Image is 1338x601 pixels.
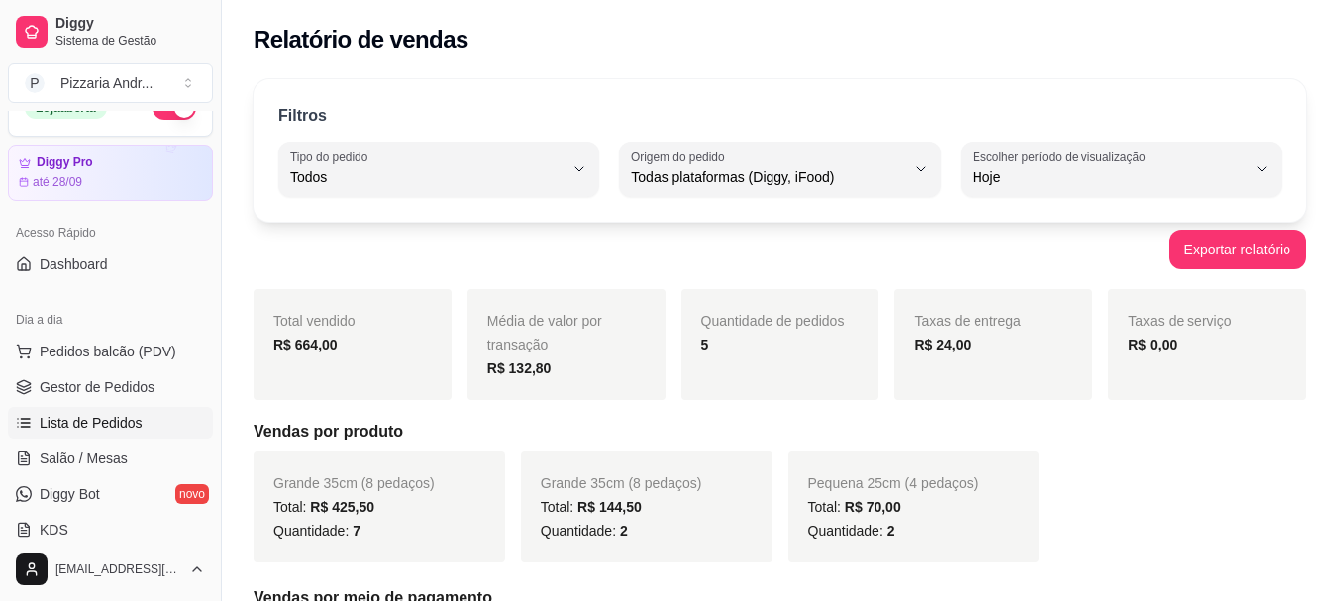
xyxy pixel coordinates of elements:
[273,337,338,352] strong: R$ 664,00
[620,523,628,539] span: 2
[8,304,213,336] div: Dia a dia
[541,499,642,515] span: Total:
[8,336,213,367] button: Pedidos balcão (PDV)
[273,523,360,539] span: Quantidade:
[8,249,213,280] a: Dashboard
[290,149,374,165] label: Tipo do pedido
[40,377,154,397] span: Gestor de Pedidos
[40,484,100,504] span: Diggy Bot
[273,499,374,515] span: Total:
[619,142,940,197] button: Origem do pedidoTodas plataformas (Diggy, iFood)
[8,63,213,103] button: Select a team
[25,73,45,93] span: P
[808,475,978,491] span: Pequena 25cm (4 pedaços)
[8,546,213,593] button: [EMAIL_ADDRESS][DOMAIN_NAME]
[254,24,468,55] h2: Relatório de vendas
[8,478,213,510] a: Diggy Botnovo
[290,167,564,187] span: Todos
[487,313,602,352] span: Média de valor por transação
[487,360,552,376] strong: R$ 132,80
[631,149,731,165] label: Origem do pedido
[541,523,628,539] span: Quantidade:
[40,449,128,468] span: Salão / Mesas
[577,499,642,515] span: R$ 144,50
[310,499,374,515] span: R$ 425,50
[808,523,895,539] span: Quantidade:
[55,15,205,33] span: Diggy
[254,420,1306,444] h5: Vendas por produto
[40,413,143,433] span: Lista de Pedidos
[914,337,971,352] strong: R$ 24,00
[541,475,702,491] span: Grande 35cm (8 pedaços)
[40,520,68,540] span: KDS
[8,8,213,55] a: DiggySistema de Gestão
[808,499,901,515] span: Total:
[33,174,82,190] article: até 28/09
[914,313,1020,329] span: Taxas de entrega
[353,523,360,539] span: 7
[701,337,709,352] strong: 5
[37,155,93,170] article: Diggy Pro
[8,145,213,201] a: Diggy Proaté 28/09
[701,313,845,329] span: Quantidade de pedidos
[40,342,176,361] span: Pedidos balcão (PDV)
[8,371,213,403] a: Gestor de Pedidos
[273,313,356,329] span: Total vendido
[8,407,213,439] a: Lista de Pedidos
[278,104,327,128] p: Filtros
[961,142,1282,197] button: Escolher período de visualizaçãoHoje
[1169,230,1306,269] button: Exportar relatório
[1128,313,1231,329] span: Taxas de serviço
[273,475,435,491] span: Grande 35cm (8 pedaços)
[55,33,205,49] span: Sistema de Gestão
[8,443,213,474] a: Salão / Mesas
[631,167,904,187] span: Todas plataformas (Diggy, iFood)
[8,514,213,546] a: KDS
[973,149,1152,165] label: Escolher período de visualização
[973,167,1246,187] span: Hoje
[55,561,181,577] span: [EMAIL_ADDRESS][DOMAIN_NAME]
[60,73,153,93] div: Pizzaria Andr ...
[8,217,213,249] div: Acesso Rápido
[845,499,901,515] span: R$ 70,00
[40,254,108,274] span: Dashboard
[887,523,895,539] span: 2
[278,142,599,197] button: Tipo do pedidoTodos
[1128,337,1177,352] strong: R$ 0,00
